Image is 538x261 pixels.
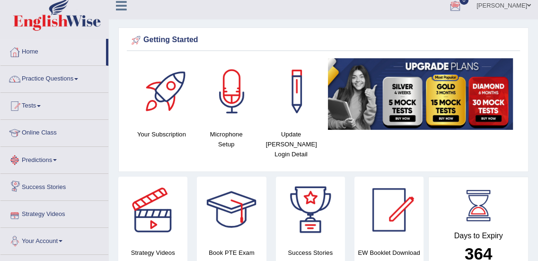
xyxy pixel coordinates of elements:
a: Predictions [0,147,108,171]
a: Success Stories [0,174,108,198]
a: Your Account [0,228,108,252]
h4: EW Booklet Download [354,248,423,258]
h4: Microphone Setup [199,129,254,149]
h4: Success Stories [276,248,345,258]
h4: Days to Expiry [439,232,518,240]
a: Home [0,39,106,63]
a: Online Class [0,120,108,144]
h4: Your Subscription [134,129,189,139]
h4: Strategy Videos [118,248,187,258]
div: Getting Started [129,33,518,47]
h4: Update [PERSON_NAME] Login Detail [264,129,319,159]
a: Tests [0,93,108,117]
img: small5.jpg [328,58,513,130]
a: Strategy Videos [0,201,108,225]
a: Practice Questions [0,66,108,90]
h4: Book PTE Exam [197,248,266,258]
